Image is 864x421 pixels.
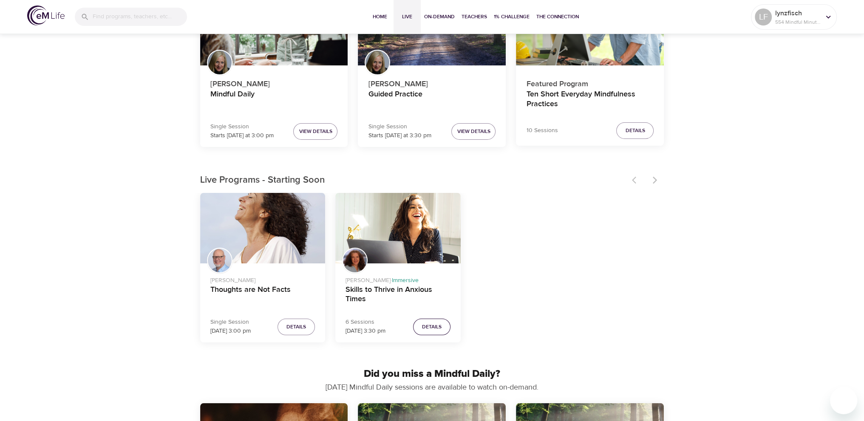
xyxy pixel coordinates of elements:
p: 6 Sessions [346,318,385,327]
p: 554 Mindful Minutes [775,18,820,26]
h4: Guided Practice [368,90,496,110]
span: On-Demand [424,12,455,21]
button: Thoughts are Not Facts [200,193,326,263]
h4: Ten Short Everyday Mindfulness Practices [526,90,654,110]
button: Details [413,319,450,335]
p: Single Session [368,122,431,131]
button: View Details [293,123,337,140]
span: Home [370,12,390,21]
span: View Details [299,127,332,136]
iframe: Button to launch messaging window [830,387,857,414]
p: [PERSON_NAME] · [346,273,450,285]
p: [PERSON_NAME] [210,75,338,90]
span: Details [422,322,442,331]
p: Single Session [210,122,274,131]
span: The Connection [536,12,579,21]
p: [PERSON_NAME] [210,273,315,285]
p: [DATE] Mindful Daily sessions are available to watch on-demand. [273,381,592,393]
p: Live Programs - Starting Soon [200,173,627,187]
p: lynzfisch [775,8,820,18]
h4: Thoughts are Not Facts [210,285,315,305]
button: Details [616,122,654,139]
span: Live [397,12,417,21]
input: Find programs, teachers, etc... [93,8,187,26]
p: Single Session [210,318,251,327]
button: View Details [451,123,496,140]
button: Skills to Thrive in Anxious Times [335,193,461,263]
p: 10 Sessions [526,126,558,135]
span: Details [625,126,645,135]
span: Details [286,322,306,331]
div: LF [755,8,772,25]
span: View Details [457,127,490,136]
p: Starts [DATE] at 3:30 pm [368,131,431,140]
h4: Skills to Thrive in Anxious Times [346,285,450,305]
button: Details [278,319,315,335]
h4: Mindful Daily [210,90,338,110]
p: Did you miss a Mindful Daily? [200,366,664,381]
p: [DATE] 3:00 pm [210,327,251,336]
span: 1% Challenge [494,12,530,21]
p: Starts [DATE] at 3:00 pm [210,131,274,140]
p: [DATE] 3:30 pm [346,327,385,336]
p: [PERSON_NAME] [368,75,496,90]
span: Teachers [462,12,487,21]
p: Featured Program [526,75,654,90]
img: logo [27,6,65,25]
span: Immersive [392,277,419,284]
